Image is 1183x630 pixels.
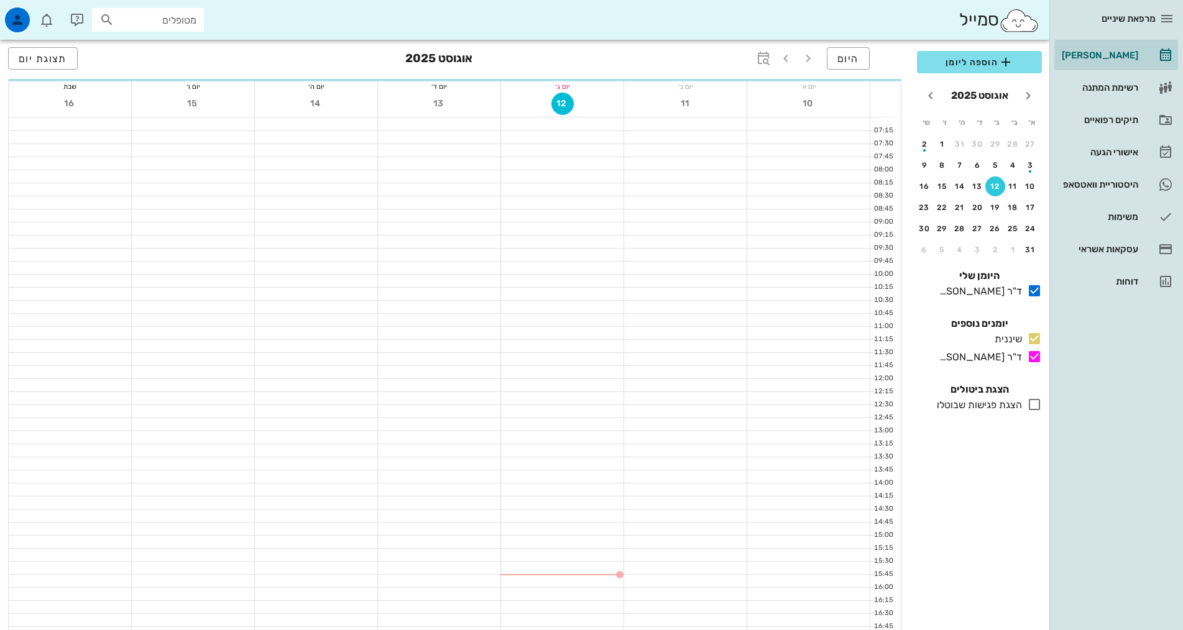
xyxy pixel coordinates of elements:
th: ה׳ [954,112,970,133]
span: 16 [59,98,81,109]
div: ד"ר [PERSON_NAME] [934,350,1022,365]
th: א׳ [1024,112,1041,133]
button: 14 [950,176,970,196]
button: 14 [305,93,328,115]
div: 13:15 [870,439,896,449]
div: 12:45 [870,413,896,423]
div: 3 [968,245,988,254]
div: 09:45 [870,256,896,267]
div: 16 [914,182,934,191]
div: 09:15 [870,230,896,240]
div: [PERSON_NAME] [1059,50,1138,60]
div: 8 [932,161,952,170]
div: 14 [950,182,970,191]
button: תצוגת יום [8,47,78,70]
th: ב׳ [1006,112,1023,133]
h4: יומנים נוספים [917,316,1042,331]
button: 29 [985,134,1005,154]
div: 07:45 [870,152,896,162]
a: תיקים רפואיים [1054,105,1178,135]
div: 24 [1021,224,1041,233]
button: 5 [985,155,1005,175]
div: 21 [950,203,970,212]
div: משימות [1059,212,1138,222]
button: היום [827,47,870,70]
button: 26 [985,219,1005,239]
button: 6 [968,155,988,175]
div: 23 [914,203,934,212]
button: 12 [985,176,1005,196]
div: 15 [932,182,952,191]
div: 12 [985,182,1005,191]
button: 21 [950,198,970,217]
a: עסקאות אשראי [1054,234,1178,264]
div: 09:00 [870,217,896,227]
div: 28 [1003,140,1023,148]
button: 27 [968,219,988,239]
div: 4 [1003,161,1023,170]
span: 12 [552,98,573,109]
button: 24 [1021,219,1041,239]
div: 5 [932,245,952,254]
button: 30 [968,134,988,154]
div: 19 [985,203,1005,212]
div: יום ו׳ [132,80,254,93]
div: שיננית [990,332,1022,347]
button: 25 [1003,219,1023,239]
button: 4 [950,240,970,260]
div: 7 [950,161,970,170]
div: יום ד׳ [378,80,500,93]
button: 28 [950,219,970,239]
button: 27 [1021,134,1041,154]
div: יום ב׳ [624,80,747,93]
div: 08:45 [870,204,896,214]
div: 31 [1021,245,1041,254]
th: ו׳ [936,112,952,133]
button: 16 [914,176,934,196]
div: 10:15 [870,282,896,293]
a: [PERSON_NAME] [1054,40,1178,70]
div: 16:00 [870,582,896,593]
div: 14:15 [870,491,896,501]
button: 6 [914,240,934,260]
h3: אוגוסט 2025 [405,47,472,72]
span: 13 [428,98,451,109]
div: דוחות [1059,276,1138,286]
div: 2 [985,245,1005,254]
div: אישורי הגעה [1059,147,1138,157]
button: 11 [674,93,697,115]
div: 08:30 [870,191,896,201]
span: מרפאת שיניים [1102,13,1156,24]
span: הוספה ליומן [927,55,1032,70]
div: 07:30 [870,139,896,149]
button: 15 [932,176,952,196]
span: 14 [305,98,328,109]
div: 08:00 [870,165,896,175]
div: 13:30 [870,452,896,462]
div: 4 [950,245,970,254]
button: 22 [932,198,952,217]
div: 10:00 [870,269,896,280]
div: 31 [950,140,970,148]
div: 08:15 [870,178,896,188]
a: דוחות [1054,267,1178,296]
div: 11:00 [870,321,896,332]
button: אוגוסט 2025 [946,83,1013,108]
th: ש׳ [918,112,934,133]
a: היסטוריית וואטסאפ [1054,170,1178,199]
div: 28 [950,224,970,233]
div: יום ה׳ [255,80,377,93]
a: רשימת המתנה [1054,73,1178,103]
div: 15:30 [870,556,896,567]
div: 11:15 [870,334,896,345]
button: 11 [1003,176,1023,196]
button: 15 [182,93,205,115]
div: עסקאות אשראי [1059,244,1138,254]
button: 16 [59,93,81,115]
button: 17 [1021,198,1041,217]
button: הוספה ליומן [917,51,1042,73]
div: 26 [985,224,1005,233]
div: 30 [914,224,934,233]
button: 13 [968,176,988,196]
div: 12:00 [870,373,896,384]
